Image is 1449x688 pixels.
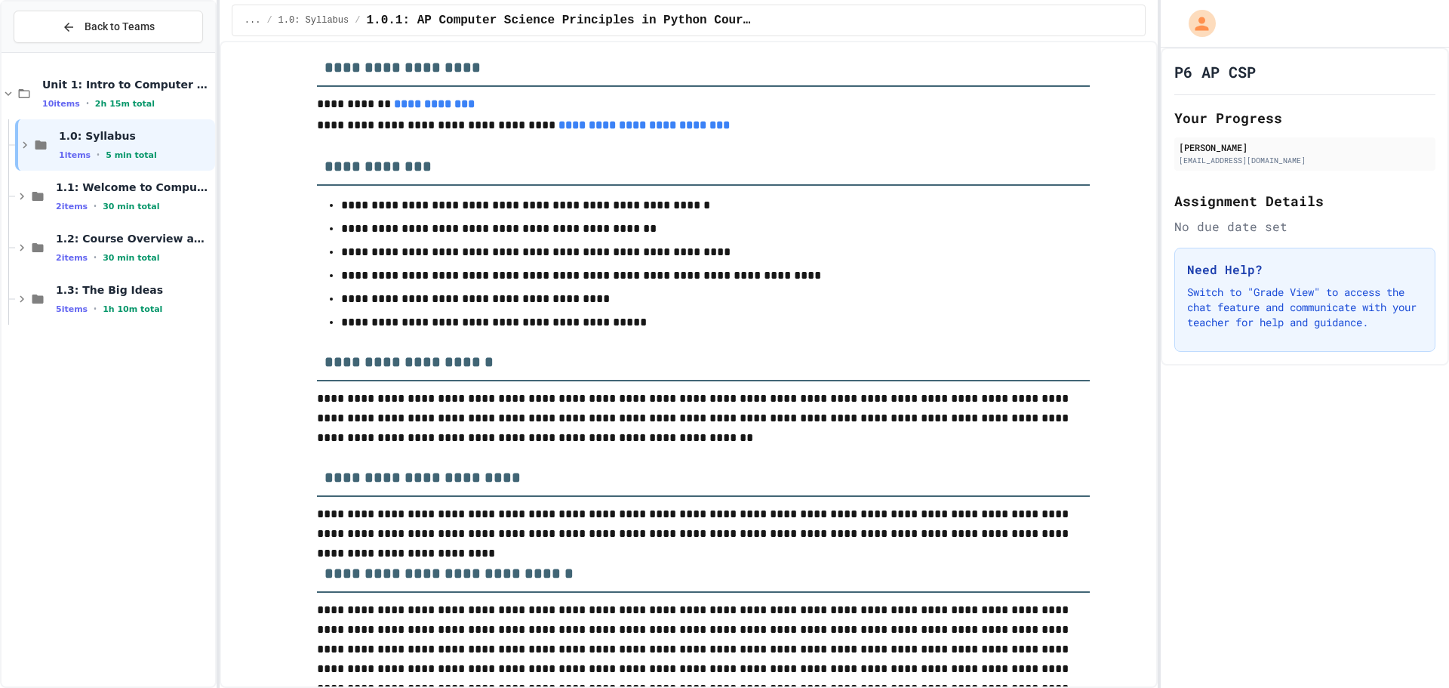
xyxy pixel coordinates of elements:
span: • [94,200,97,212]
span: 5 min total [106,150,157,160]
p: Switch to "Grade View" to access the chat feature and communicate with your teacher for help and ... [1187,285,1423,330]
span: 1h 10m total [103,304,162,314]
span: • [97,149,100,161]
h3: Need Help? [1187,261,1423,279]
span: • [94,303,97,315]
span: 1.0.1: AP Computer Science Principles in Python Course Syllabus [366,11,752,29]
span: 30 min total [103,253,159,263]
span: Unit 1: Intro to Computer Science [42,78,212,91]
div: [EMAIL_ADDRESS][DOMAIN_NAME] [1179,155,1431,166]
span: Back to Teams [85,19,155,35]
h1: P6 AP CSP [1174,61,1256,82]
h2: Assignment Details [1174,190,1435,211]
span: 1.3: The Big Ideas [56,283,212,297]
span: / [266,14,272,26]
span: 10 items [42,99,80,109]
span: / [355,14,360,26]
span: 1 items [59,150,91,160]
span: 2h 15m total [95,99,155,109]
div: [PERSON_NAME] [1179,140,1431,154]
span: 1.0: Syllabus [278,14,349,26]
span: 1.2: Course Overview and the AP Exam [56,232,212,245]
span: 30 min total [103,202,159,211]
span: • [86,97,89,110]
button: Back to Teams [14,11,203,43]
div: My Account [1173,6,1220,41]
span: 5 items [56,304,88,314]
span: 1.0: Syllabus [59,129,212,143]
div: No due date set [1174,218,1435,236]
span: • [94,251,97,264]
span: ... [245,14,261,26]
h2: Your Progress [1174,107,1435,128]
span: 2 items [56,253,88,263]
span: 1.1: Welcome to Computer Science [56,180,212,194]
span: 2 items [56,202,88,211]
